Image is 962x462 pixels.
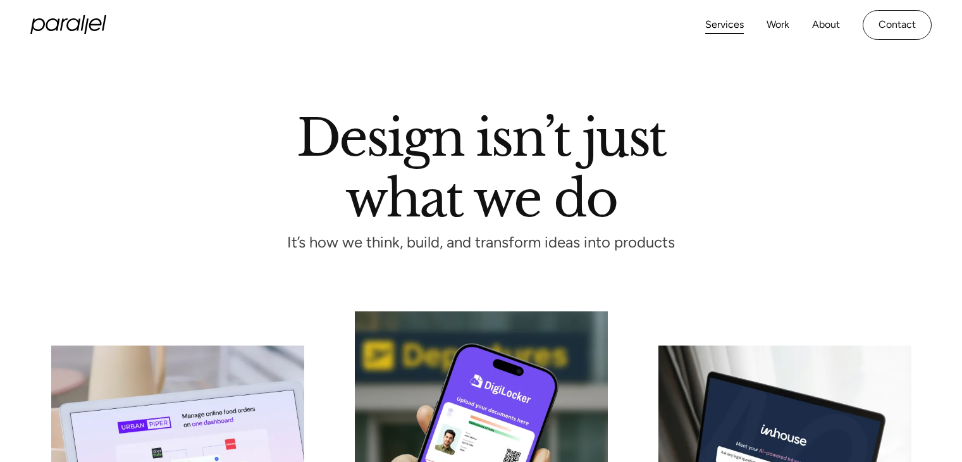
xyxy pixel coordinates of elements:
[767,16,789,34] a: Work
[705,16,744,34] a: Services
[863,10,932,40] a: Contact
[30,15,106,34] a: home
[264,237,698,248] p: It’s how we think, build, and transform ideas into products
[812,16,840,34] a: About
[297,113,666,217] h1: Design isn’t just what we do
